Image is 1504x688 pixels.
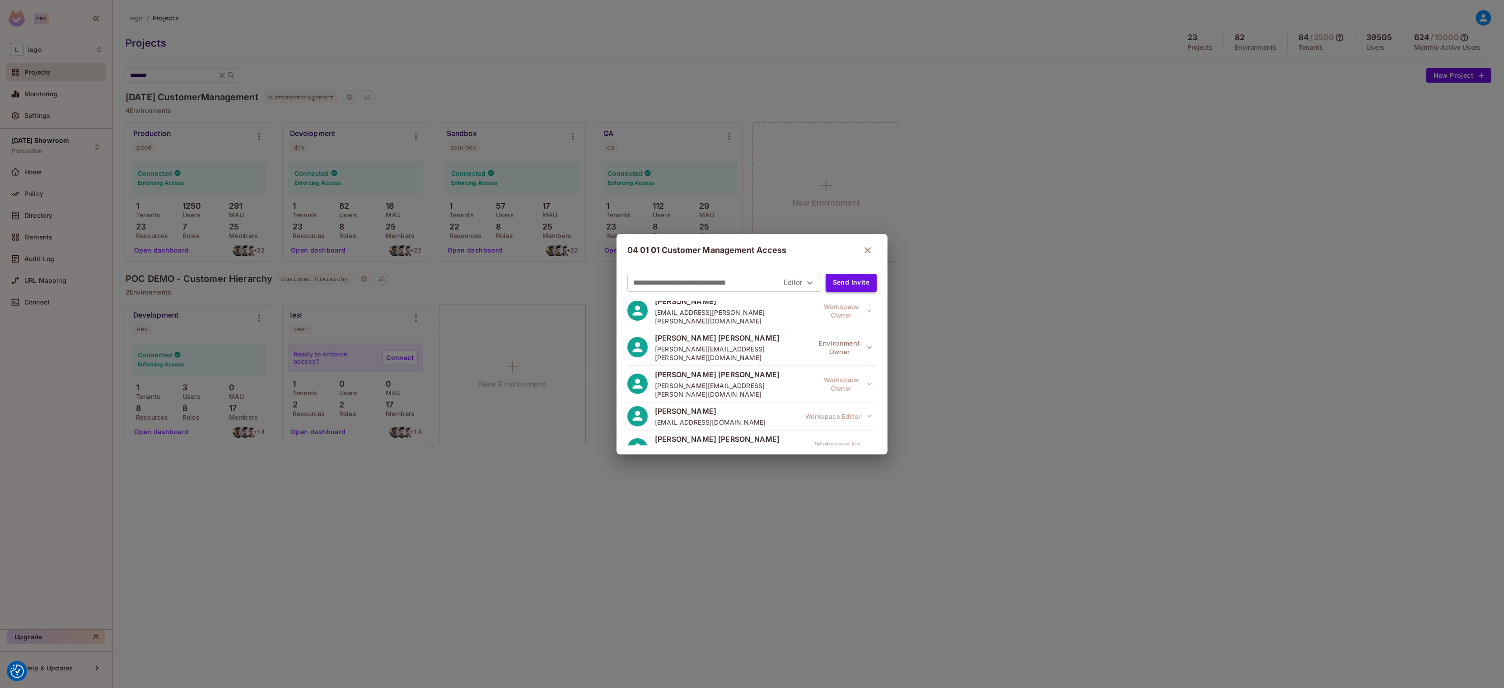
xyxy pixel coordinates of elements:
span: This role was granted at the workspace level [817,375,877,393]
span: [PERSON_NAME][EMAIL_ADDRESS][PERSON_NAME][DOMAIN_NAME] [655,345,813,362]
span: [PERSON_NAME] [655,406,766,416]
button: Workspace Editor [801,407,877,425]
span: [PERSON_NAME] [PERSON_NAME] [655,370,817,379]
div: Editor [784,276,815,290]
span: This role was granted at the workspace level [809,440,877,458]
button: Workspace Owner [817,302,877,320]
span: [PERSON_NAME] [655,296,817,306]
button: Workspace No Access [809,440,877,458]
span: [EMAIL_ADDRESS][DOMAIN_NAME] [655,418,766,426]
span: This role was granted at the workspace level [801,407,877,425]
span: [PERSON_NAME][EMAIL_ADDRESS][PERSON_NAME][DOMAIN_NAME] [655,381,817,398]
button: Consent Preferences [10,665,24,678]
button: Environment Owner [813,338,877,356]
span: [PERSON_NAME] [PERSON_NAME] [655,434,809,444]
img: Revisit consent button [10,665,24,678]
span: [PERSON_NAME] [PERSON_NAME] [655,333,813,343]
button: Send Invite [826,274,877,292]
span: [EMAIL_ADDRESS][PERSON_NAME][PERSON_NAME][DOMAIN_NAME] [655,308,817,325]
span: This role was granted at the workspace level [817,302,877,320]
div: 04 01 01 Customer Management Access [627,241,877,259]
button: Workspace Owner [817,375,877,393]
